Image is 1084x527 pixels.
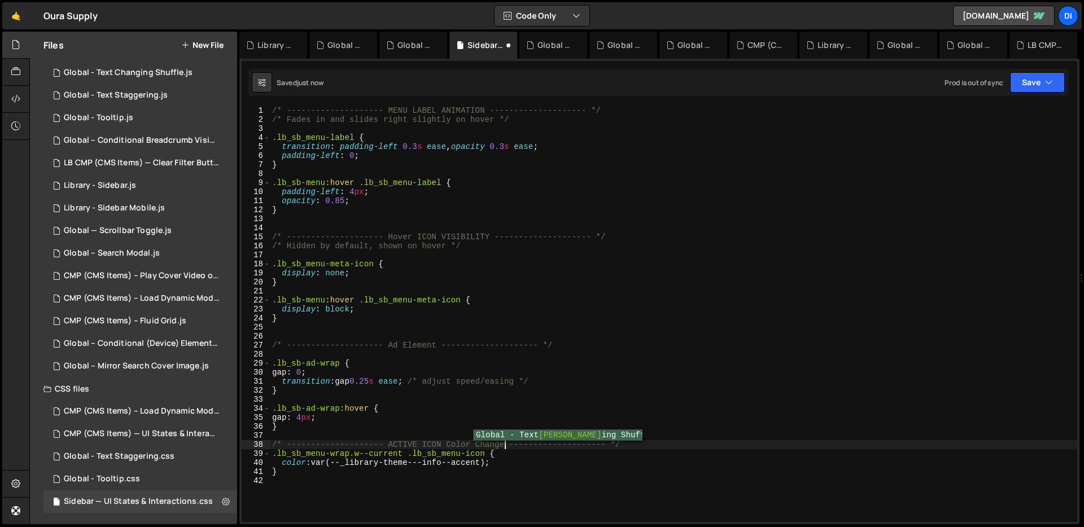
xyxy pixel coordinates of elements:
[43,84,237,107] div: 14937/44781.js
[64,339,220,349] div: Global – Conditional (Device) Element Visibility.js
[242,133,270,142] div: 4
[242,269,270,278] div: 19
[242,350,270,359] div: 28
[1058,6,1078,26] a: Di
[242,223,270,232] div: 14
[43,310,237,332] div: 14937/38918.js
[242,458,270,467] div: 40
[43,332,241,355] div: 14937/38915.js
[607,39,644,51] div: Global - Search Modal Logic.js
[242,287,270,296] div: 21
[64,497,213,507] div: Sidebar — UI States & Interactions.css
[945,78,1003,87] div: Prod is out of sync
[181,41,224,50] button: New File
[64,181,136,191] div: Library - Sidebar.js
[43,9,98,23] div: Oura Supply
[1010,72,1065,93] button: Save
[43,468,237,490] div: 14937/44563.css
[64,68,193,78] div: Global - Text Changing Shuffle.js
[953,6,1055,26] a: [DOMAIN_NAME]
[242,187,270,196] div: 10
[64,248,160,258] div: Global – Search Modal.js
[242,260,270,269] div: 18
[242,251,270,260] div: 17
[242,106,270,115] div: 1
[30,377,237,400] div: CSS files
[242,151,270,160] div: 6
[677,39,714,51] div: Global - Text Staggering.js
[242,332,270,341] div: 26
[43,490,237,513] div: 14937/44789.css
[43,129,241,152] div: 14937/44170.js
[297,78,324,87] div: just now
[242,169,270,178] div: 8
[242,368,270,377] div: 30
[748,39,784,51] div: CMP (CMS Page) - Rich Text Highlight Pill.js
[327,39,364,51] div: Global - Text Changing Shuffle.js
[64,406,220,416] div: CMP (CMS Items) – Load Dynamic Modal (AJAX).css
[242,413,270,422] div: 35
[64,271,220,281] div: CMP (CMS Items) – Play Cover Video on Hover.js
[64,90,168,100] div: Global - Text Staggering.js
[64,451,174,462] div: Global - Text Staggering.css
[257,39,294,51] div: Library - Sidebar.js
[467,39,504,51] div: Sidebar — UI States & Interactions.css
[242,205,270,214] div: 12
[64,135,220,146] div: Global – Conditional Breadcrumb Visibility.js
[242,404,270,413] div: 34
[958,39,994,51] div: Global - Notification Toasters.js
[242,115,270,124] div: 2
[242,142,270,151] div: 5
[242,440,270,449] div: 38
[43,219,237,242] div: 14937/39947.js
[242,476,270,485] div: 42
[43,423,241,445] div: 14937/43533.css
[43,174,237,197] div: 14937/45352.js
[242,178,270,187] div: 9
[242,305,270,314] div: 23
[43,400,241,423] div: 14937/38909.css
[242,341,270,350] div: 27
[64,226,172,236] div: Global — Scrollbar Toggle.js
[64,113,133,123] div: Global - Tooltip.js
[43,152,241,174] div: 14937/43376.js
[43,355,237,377] div: 14937/38911.js
[64,293,220,304] div: CMP (CMS Items) – Load Dynamic Modal (AJAX).js
[242,278,270,287] div: 20
[818,39,854,51] div: Library - Sidebar Mobile.js
[43,287,241,310] div: 14937/38910.js
[242,359,270,368] div: 29
[242,241,270,251] div: 16
[43,107,237,129] div: 14937/44562.js
[43,197,237,219] div: 14937/44593.js
[242,160,270,169] div: 7
[242,323,270,332] div: 25
[64,429,220,439] div: CMP (CMS Items) — UI States & Interactions.css
[242,467,270,476] div: 41
[64,158,220,168] div: LB CMP (CMS Items) — Clear Filter Buttons.js
[495,6,589,26] button: Code Only
[43,265,241,287] div: 14937/38901.js
[537,39,574,51] div: Global - Text Staggering.css
[242,449,270,458] div: 39
[242,196,270,205] div: 11
[242,395,270,404] div: 33
[64,361,209,371] div: Global – Mirror Search Cover Image.js
[242,296,270,305] div: 22
[64,474,140,484] div: Global - Tooltip.css
[397,39,434,51] div: Global - Tab Switch Mirror.js
[43,445,237,468] div: 14937/44933.css
[242,232,270,241] div: 15
[2,2,30,29] a: 🤙
[242,124,270,133] div: 3
[43,62,237,84] div: 14937/45200.js
[242,386,270,395] div: 32
[1028,39,1064,51] div: LB CMP (CMS Items) — Clear Filter Buttons.js
[43,242,237,265] div: 14937/38913.js
[242,214,270,223] div: 13
[64,203,165,213] div: Library - Sidebar Mobile.js
[242,377,270,386] div: 31
[242,422,270,431] div: 36
[242,431,270,440] div: 37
